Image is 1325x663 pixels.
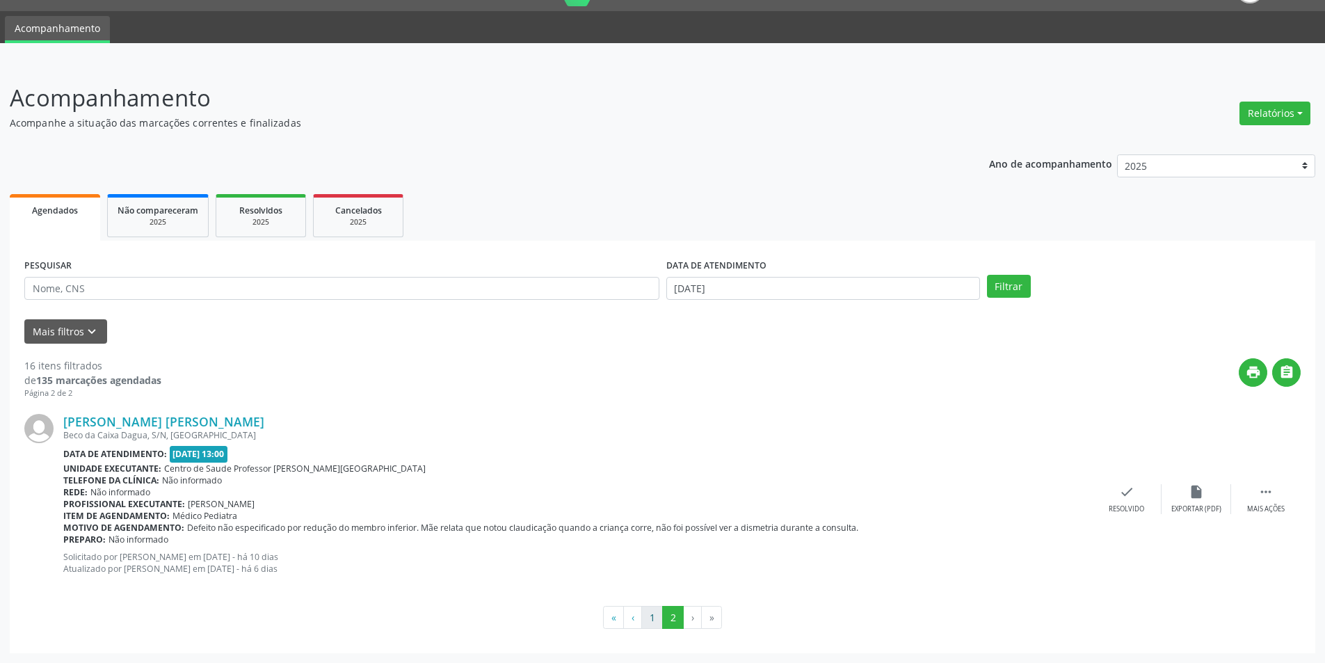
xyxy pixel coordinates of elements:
b: Data de atendimento: [63,448,167,460]
div: Resolvido [1109,504,1144,514]
i:  [1279,365,1294,380]
button: print [1239,358,1267,387]
span: Defeito não especificado por redução do membro inferior. Mãe relata que notou claudicação quando ... [187,522,858,534]
label: PESQUISAR [24,255,72,277]
i:  [1258,484,1274,500]
div: Página 2 de 2 [24,388,161,399]
div: 2025 [226,217,296,227]
i: check [1119,484,1134,500]
input: Nome, CNS [24,277,659,301]
button: Relatórios [1239,102,1310,125]
b: Profissional executante: [63,498,185,510]
button: Mais filtroskeyboard_arrow_down [24,319,107,344]
strong: 135 marcações agendadas [36,374,161,387]
label: DATA DE ATENDIMENTO [666,255,766,277]
button: Go to first page [603,606,624,630]
b: Telefone da clínica: [63,474,159,486]
i: insert_drive_file [1189,484,1204,500]
ul: Pagination [24,606,1301,630]
div: 2025 [118,217,198,227]
button: Go to page 2 [662,606,684,630]
button: Go to page 1 [641,606,663,630]
img: img [24,414,54,443]
span: Não compareceram [118,205,198,216]
p: Acompanhamento [10,81,924,115]
p: Ano de acompanhamento [989,154,1112,172]
div: 16 itens filtrados [24,358,161,373]
button: Filtrar [987,275,1031,298]
input: Selecione um intervalo [666,277,980,301]
button: Go to previous page [623,606,642,630]
span: Agendados [32,205,78,216]
p: Acompanhe a situação das marcações correntes e finalizadas [10,115,924,130]
a: [PERSON_NAME] [PERSON_NAME] [63,414,264,429]
button:  [1272,358,1301,387]
span: Não informado [90,486,150,498]
span: [PERSON_NAME] [188,498,255,510]
div: Exportar (PDF) [1171,504,1221,514]
div: Mais ações [1247,504,1285,514]
div: Beco da Caixa Dagua, S/N, [GEOGRAPHIC_DATA] [63,429,1092,441]
i: keyboard_arrow_down [84,324,99,340]
span: Cancelados [335,205,382,216]
i: print [1246,365,1261,380]
span: Resolvidos [239,205,282,216]
a: Acompanhamento [5,16,110,43]
span: Centro de Saude Professor [PERSON_NAME][GEOGRAPHIC_DATA] [164,463,426,474]
b: Item de agendamento: [63,510,170,522]
span: [DATE] 13:00 [170,446,228,462]
p: Solicitado por [PERSON_NAME] em [DATE] - há 10 dias Atualizado por [PERSON_NAME] em [DATE] - há 6... [63,551,1092,575]
b: Preparo: [63,534,106,545]
span: Não informado [109,534,168,545]
div: 2025 [323,217,393,227]
div: de [24,373,161,388]
b: Rede: [63,486,88,498]
span: Não informado [162,474,222,486]
b: Unidade executante: [63,463,161,474]
span: Médico Pediatra [172,510,237,522]
b: Motivo de agendamento: [63,522,184,534]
